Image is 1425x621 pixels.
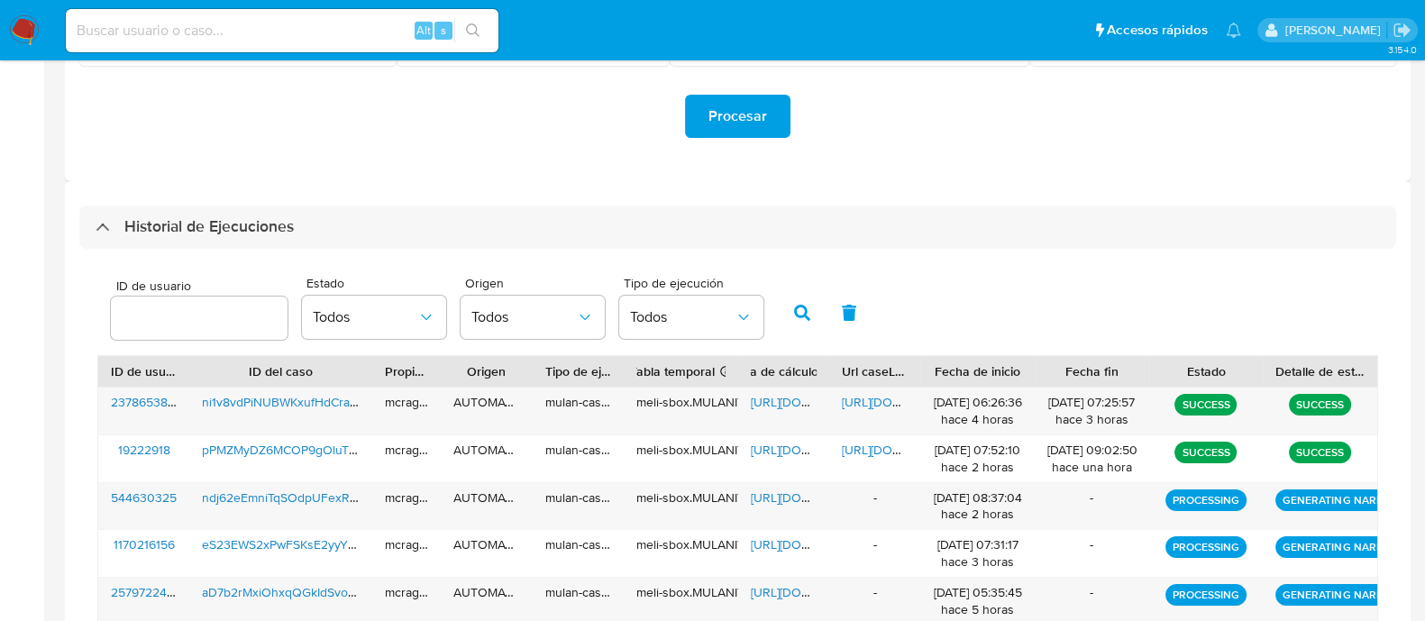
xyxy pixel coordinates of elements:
span: Accesos rápidos [1107,21,1208,40]
span: s [441,22,446,39]
a: Notificaciones [1226,23,1241,38]
p: marielabelen.cragno@mercadolibre.com [1284,22,1386,39]
a: Salir [1393,21,1411,40]
span: Alt [416,22,431,39]
input: Buscar usuario o caso... [66,19,498,42]
span: 3.154.0 [1387,42,1416,57]
button: search-icon [454,18,491,43]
